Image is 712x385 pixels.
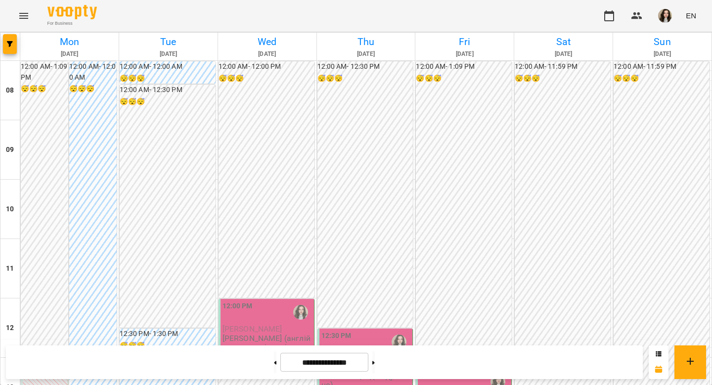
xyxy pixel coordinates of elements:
h6: 12:00 AM - 12:30 PM [120,85,216,96]
h6: 😴😴😴 [416,73,512,84]
span: For Business [47,20,97,27]
img: Вікторія Корнейко (а) [392,335,406,349]
h6: Tue [121,34,216,49]
h6: 12:00 AM - 12:00 PM [219,61,314,72]
h6: 😴😴😴 [21,84,68,95]
h6: [DATE] [417,49,512,59]
h6: Fri [417,34,512,49]
h6: 09 [6,144,14,155]
h6: [DATE] [318,49,414,59]
h6: 😴😴😴 [614,73,710,84]
h6: 😴😴😴 [317,73,413,84]
span: [PERSON_NAME] [222,324,282,334]
h6: Thu [318,34,414,49]
p: [PERSON_NAME] (англійська мова, індивідуально) [222,334,312,360]
h6: 12:30 PM - 1:30 PM [120,329,216,339]
img: ebd0ea8fb81319dcbaacf11cd4698c16.JPG [658,9,672,23]
h6: 10 [6,204,14,215]
h6: 12:00 AM - 12:30 PM [317,61,413,72]
h6: [DATE] [516,49,611,59]
h6: [DATE] [220,49,315,59]
h6: Wed [220,34,315,49]
button: EN [682,6,700,25]
h6: 12:00 AM - 11:59 PM [614,61,710,72]
h6: 😴😴😴 [120,73,216,84]
h6: Sun [615,34,710,49]
h6: 12 [6,323,14,334]
h6: [DATE] [121,49,216,59]
img: Voopty Logo [47,5,97,19]
h6: 12:00 AM - 12:00 AM [69,61,117,83]
h6: [DATE] [615,49,710,59]
h6: 😴😴😴 [69,84,117,95]
h6: 12:00 AM - 1:09 PM [21,61,68,83]
label: 12:30 PM [321,331,352,341]
label: 12:00 PM [222,301,253,312]
h6: Mon [22,34,117,49]
h6: 😴😴😴 [515,73,611,84]
h6: 12:00 AM - 12:00 AM [120,61,216,72]
h6: 😴😴😴 [219,73,314,84]
h6: 😴😴😴 [120,96,216,107]
h6: [DATE] [22,49,117,59]
span: EN [686,10,696,21]
h6: 12:00 AM - 11:59 PM [515,61,611,72]
h6: Sat [516,34,611,49]
img: Вікторія Корнейко (а) [293,305,308,320]
button: Menu [12,4,36,28]
h6: 08 [6,85,14,96]
h6: 11 [6,263,14,274]
h6: 12:00 AM - 1:09 PM [416,61,512,72]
